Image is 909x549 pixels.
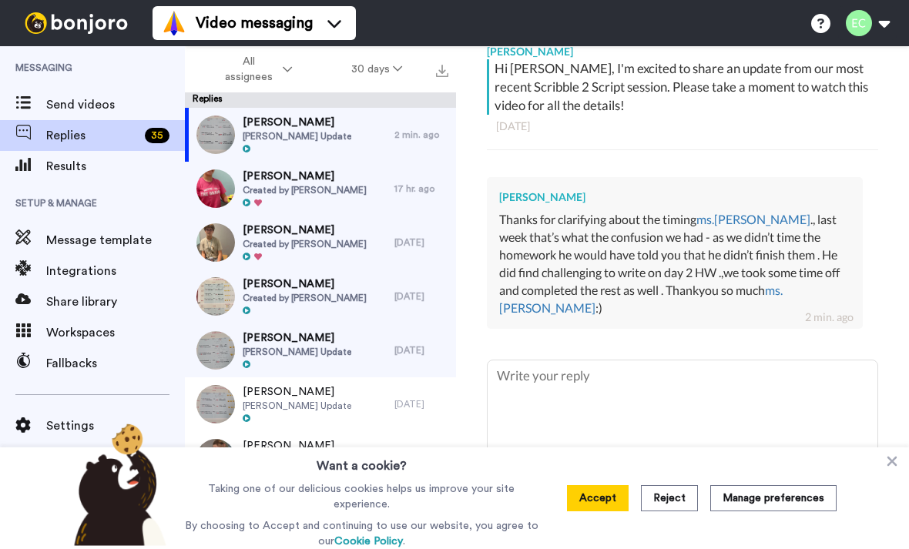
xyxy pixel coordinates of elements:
[641,485,698,511] button: Reject
[394,236,448,249] div: [DATE]
[394,290,448,303] div: [DATE]
[243,292,367,304] span: Created by [PERSON_NAME]
[196,277,235,316] img: 622b67f2-90c2-428c-b242-b4fcd29232b5-thumb.jpg
[181,481,542,512] p: Taking one of our delicious cookies helps us improve your site experience.
[46,323,185,342] span: Workspaces
[185,269,456,323] a: [PERSON_NAME]Created by [PERSON_NAME][DATE]
[243,346,351,358] span: [PERSON_NAME] Update
[243,169,367,184] span: [PERSON_NAME]
[394,344,448,357] div: [DATE]
[243,184,367,196] span: Created by [PERSON_NAME]
[196,331,235,370] img: ba5cf81e-063d-4b87-8ce9-910aa0512612-thumb.jpg
[394,398,448,410] div: [DATE]
[487,36,878,59] div: [PERSON_NAME]
[436,65,448,77] img: export.svg
[196,115,235,154] img: 342910a5-a574-44f0-ac7a-7295dc6d2d72-thumb.jpg
[567,485,629,511] button: Accept
[162,11,186,35] img: vm-color.svg
[243,330,351,346] span: [PERSON_NAME]
[185,162,456,216] a: [PERSON_NAME]Created by [PERSON_NAME]17 hr. ago
[46,354,185,373] span: Fallbacks
[496,119,869,134] div: [DATE]
[334,536,403,547] a: Cookie Policy
[710,485,837,511] button: Manage preferences
[196,169,235,208] img: acbaa3c0-3e24-42d7-8424-e80d78eed008-thumb.jpg
[46,126,139,145] span: Replies
[317,447,407,475] h3: Want a cookie?
[499,211,850,316] div: Thanks for clarifying about the timing ., last week that’s what the confusion we had - as we didn...
[394,129,448,141] div: 2 min. ago
[18,12,134,34] img: bj-logo-header-white.svg
[185,323,456,377] a: [PERSON_NAME][PERSON_NAME] Update[DATE]
[181,518,542,549] p: By choosing to Accept and continuing to use our website, you agree to our .
[805,310,854,325] div: 2 min. ago
[185,431,456,485] a: [PERSON_NAME][PERSON_NAME] Update[DATE]
[196,439,235,477] img: 95c3e2bc-19d3-48f2-bb30-2de271392c69-thumb.jpg
[46,417,185,435] span: Settings
[196,385,235,423] img: 9228eeb5-4cf8-4a75-b33b-83641acc0cdb-thumb.jpg
[243,400,351,412] span: [PERSON_NAME] Update
[394,182,448,195] div: 17 hr. ago
[243,276,367,292] span: [PERSON_NAME]
[196,223,235,262] img: cc3f9b6e-e15f-4bd8-9aa4-9f599a2cbdb4-thumb.jpg
[243,384,351,400] span: [PERSON_NAME]
[60,423,174,546] img: bear-with-cookie.png
[188,48,322,91] button: All assignees
[185,108,456,162] a: [PERSON_NAME][PERSON_NAME] Update2 min. ago
[243,115,351,130] span: [PERSON_NAME]
[145,128,169,143] div: 35
[243,223,367,238] span: [PERSON_NAME]
[185,216,456,269] a: [PERSON_NAME]Created by [PERSON_NAME][DATE]
[46,95,185,114] span: Send videos
[217,54,280,85] span: All assignees
[185,377,456,431] a: [PERSON_NAME][PERSON_NAME] Update[DATE]
[495,59,874,115] div: Hi [PERSON_NAME], I'm excited to share an update from our most recent Scribble 2 Script session. ...
[696,212,810,226] a: ms.[PERSON_NAME]
[46,293,185,311] span: Share library
[46,231,185,249] span: Message template
[46,157,185,176] span: Results
[243,130,351,142] span: [PERSON_NAME] Update
[196,12,313,34] span: Video messaging
[322,55,432,83] button: 30 days
[243,438,351,454] span: [PERSON_NAME]
[46,262,185,280] span: Integrations
[431,58,453,81] button: Export all results that match these filters now.
[499,283,783,315] a: ms.[PERSON_NAME]
[185,92,456,108] div: Replies
[499,189,850,205] div: [PERSON_NAME]
[243,238,367,250] span: Created by [PERSON_NAME]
